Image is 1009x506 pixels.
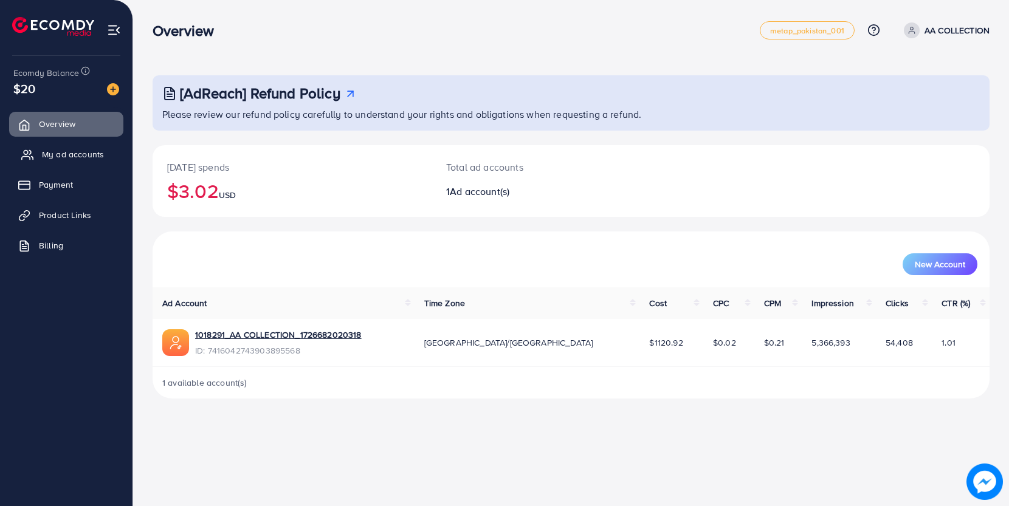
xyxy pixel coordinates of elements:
[180,84,340,102] h3: [AdReach] Refund Policy
[942,337,956,349] span: 1.01
[764,297,781,309] span: CPM
[42,148,104,160] span: My ad accounts
[424,337,593,349] span: [GEOGRAPHIC_DATA]/[GEOGRAPHIC_DATA]
[446,186,626,197] h2: 1
[886,337,913,349] span: 54,408
[811,337,850,349] span: 5,366,393
[9,233,123,258] a: Billing
[886,297,909,309] span: Clicks
[770,27,844,35] span: metap_pakistan_001
[811,297,854,309] span: Impression
[162,297,207,309] span: Ad Account
[162,329,189,356] img: ic-ads-acc.e4c84228.svg
[899,22,990,38] a: AA COLLECTION
[39,239,63,251] span: Billing
[162,377,247,389] span: 1 available account(s)
[167,160,417,174] p: [DATE] spends
[915,260,965,268] span: New Account
[39,209,91,221] span: Product Links
[195,329,362,341] a: 1018291_AA COLLECTION_1726682020318
[9,173,123,197] a: Payment
[903,253,977,275] button: New Account
[942,297,970,309] span: CTR (%)
[9,142,123,166] a: My ad accounts
[153,22,224,39] h3: Overview
[219,189,236,201] span: USD
[649,297,667,309] span: Cost
[162,107,982,121] p: Please review our refund policy carefully to understand your rights and obligations when requesti...
[968,465,1002,499] img: image
[450,185,509,198] span: Ad account(s)
[9,203,123,227] a: Product Links
[446,160,626,174] p: Total ad accounts
[107,23,121,37] img: menu
[649,337,683,349] span: $1120.92
[713,297,729,309] span: CPC
[39,179,73,191] span: Payment
[107,83,119,95] img: image
[195,344,362,357] span: ID: 7416042743903895568
[424,297,465,309] span: Time Zone
[925,23,990,38] p: AA COLLECTION
[713,337,736,349] span: $0.02
[764,337,785,349] span: $0.21
[13,80,35,97] span: $20
[9,112,123,136] a: Overview
[760,21,855,39] a: metap_pakistan_001
[13,67,79,79] span: Ecomdy Balance
[12,17,94,36] img: logo
[167,179,417,202] h2: $3.02
[39,118,75,130] span: Overview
